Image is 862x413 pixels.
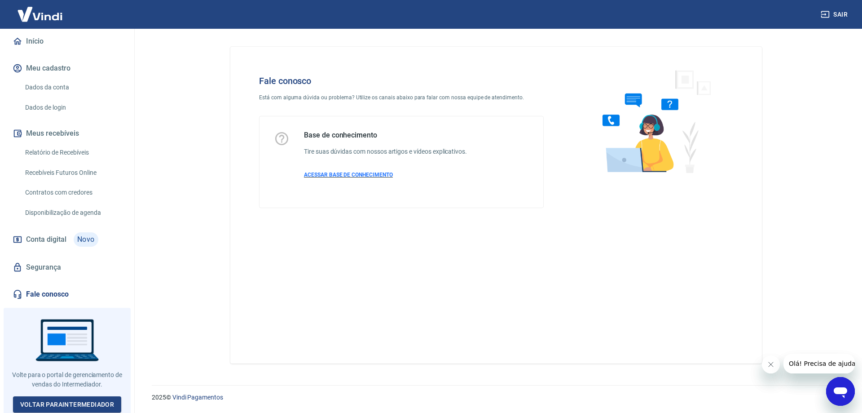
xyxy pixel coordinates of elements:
[11,31,123,51] a: Início
[5,6,75,13] span: Olá! Precisa de ajuda?
[11,124,123,143] button: Meus recebíveis
[11,258,123,277] a: Segurança
[826,377,855,406] iframe: Botão para abrir a janela de mensagens
[22,164,123,182] a: Recebíveis Futuros Online
[304,147,467,156] h6: Tire suas dúvidas com nossos artigos e vídeos explicativos.
[11,284,123,304] a: Fale conosco
[152,393,840,402] p: 2025 ©
[304,131,467,140] h5: Base de conhecimento
[22,183,123,202] a: Contratos com credores
[172,394,223,401] a: Vindi Pagamentos
[762,355,780,373] iframe: Fechar mensagem
[11,0,69,28] img: Vindi
[11,229,123,250] a: Conta digitalNovo
[22,78,123,97] a: Dados da conta
[304,171,467,179] a: ACESSAR BASE DE CONHECIMENTO
[259,93,544,102] p: Está com alguma dúvida ou problema? Utilize os canais abaixo para falar com nossa equipe de atend...
[11,58,123,78] button: Meu cadastro
[22,143,123,162] a: Relatório de Recebíveis
[259,75,544,86] h4: Fale conosco
[74,232,98,247] span: Novo
[585,61,721,181] img: Fale conosco
[13,396,122,413] a: Voltar paraIntermediador
[304,172,393,178] span: ACESSAR BASE DE CONHECIMENTO
[783,354,855,373] iframe: Mensagem da empresa
[22,98,123,117] a: Dados de login
[819,6,851,23] button: Sair
[22,204,123,222] a: Disponibilização de agenda
[26,233,66,246] span: Conta digital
